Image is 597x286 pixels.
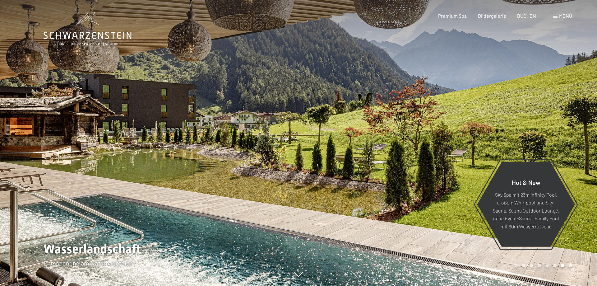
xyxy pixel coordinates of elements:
div: Carousel Page 3 [530,264,533,267]
div: Carousel Page 4 [538,264,541,267]
p: Sky Spa mit 23m Infinity Pool, großem Whirlpool und Sky-Sauna, Sauna Outdoor Lounge, neue Event-S... [492,190,560,230]
div: Carousel Page 2 [522,264,525,267]
a: Hot & New Sky Spa mit 23m Infinity Pool, großem Whirlpool und Sky-Sauna, Sauna Outdoor Lounge, ne... [477,162,575,247]
span: Menü [559,13,572,19]
a: BUCHEN [517,13,536,19]
a: Bildergalerie [478,13,506,19]
div: Carousel Page 8 [569,264,572,267]
a: Premium Spa [438,13,467,19]
div: Carousel Page 6 [553,264,557,267]
div: Carousel Page 5 [545,264,549,267]
div: Carousel Pagination [512,264,572,267]
span: Hot & New [512,178,540,186]
div: Carousel Page 7 (Current Slide) [561,264,564,267]
div: Carousel Page 1 [514,264,518,267]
